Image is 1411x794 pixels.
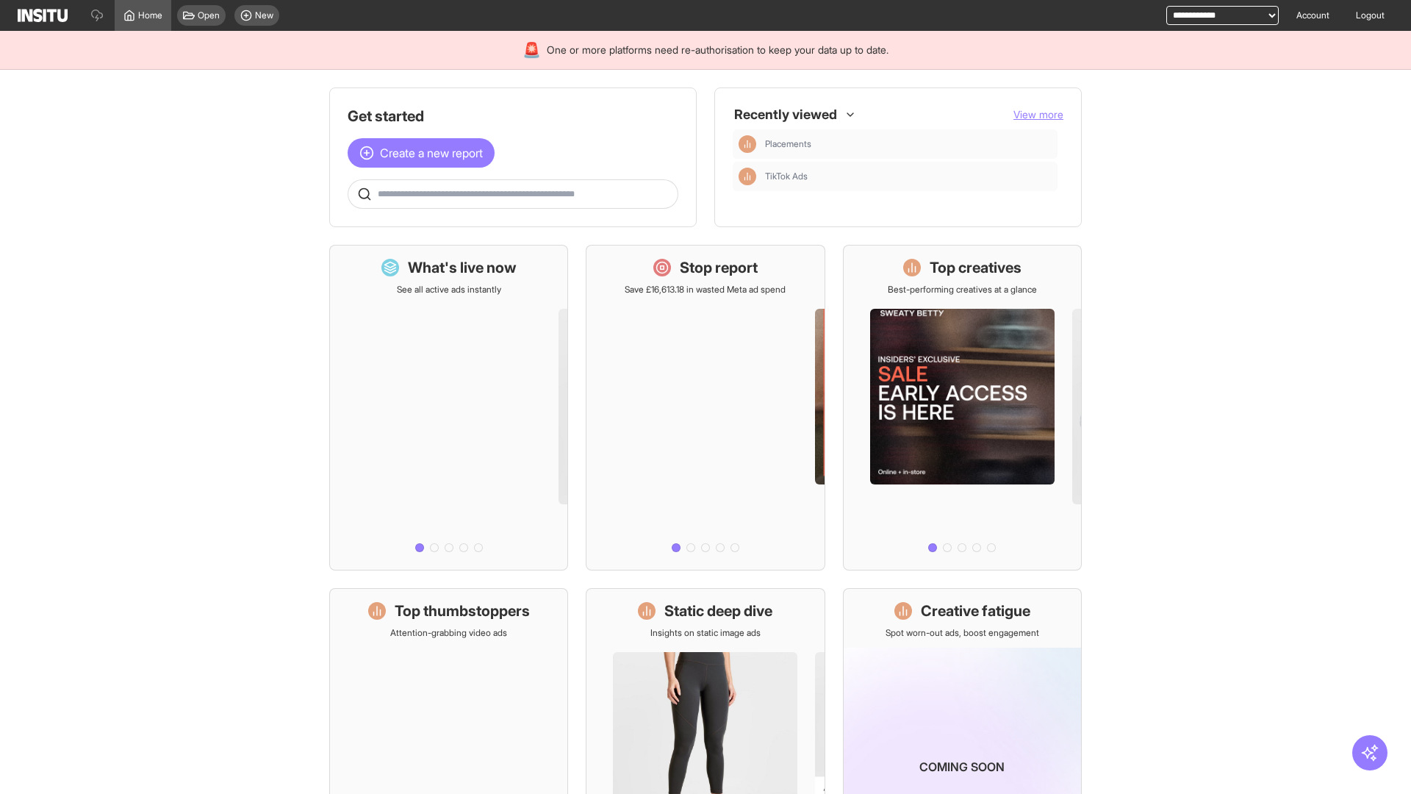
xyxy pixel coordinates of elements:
h1: Top creatives [930,257,1022,278]
span: New [255,10,273,21]
a: Stop reportSave £16,613.18 in wasted Meta ad spend [586,245,825,571]
a: What's live nowSee all active ads instantly [329,245,568,571]
img: Logo [18,9,68,22]
span: Create a new report [380,144,483,162]
h1: Top thumbstoppers [395,601,530,621]
h1: Get started [348,106,678,126]
h1: What's live now [408,257,517,278]
p: Save £16,613.18 in wasted Meta ad spend [625,284,786,296]
h1: Stop report [680,257,758,278]
div: Insights [739,168,756,185]
p: Insights on static image ads [650,627,761,639]
button: View more [1013,107,1063,122]
span: TikTok Ads [765,171,1052,182]
span: Placements [765,138,1052,150]
span: TikTok Ads [765,171,808,182]
h1: Static deep dive [664,601,772,621]
p: See all active ads instantly [397,284,501,296]
button: Create a new report [348,138,495,168]
div: Insights [739,135,756,153]
div: 🚨 [523,40,541,60]
a: Top creativesBest-performing creatives at a glance [843,245,1082,571]
p: Attention-grabbing video ads [390,627,507,639]
span: Home [138,10,162,21]
span: One or more platforms need re-authorisation to keep your data up to date. [547,43,888,57]
span: View more [1013,108,1063,121]
p: Best-performing creatives at a glance [888,284,1037,296]
span: Placements [765,138,811,150]
span: Open [198,10,220,21]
